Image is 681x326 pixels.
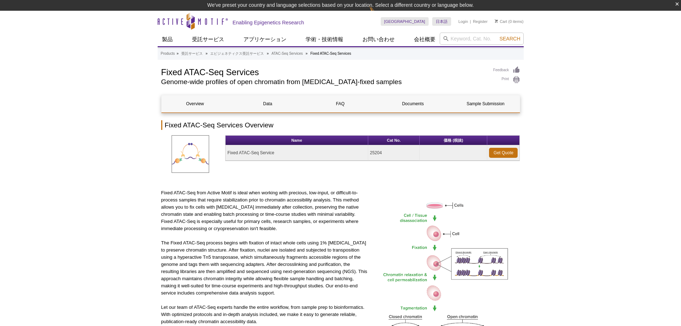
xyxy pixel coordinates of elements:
th: Cat No. [368,136,420,145]
a: Login [458,19,468,24]
input: Keyword, Cat. No. [440,33,524,45]
td: Fixed ATAC-Seq Service [226,145,368,161]
p: The Fixed ATAC-Seq process begins with fixation of intact whole cells using 1% [MEDICAL_DATA] to ... [161,239,367,297]
a: 受託サービス [188,33,228,46]
li: » [267,52,269,55]
li: » [306,52,308,55]
p: Fixed ATAC-Seq from Active Motif is ideal when working with precious, low-input, or difficult-to-... [161,189,367,232]
a: Overview [162,95,229,112]
li: » [206,52,208,55]
p: Let our team of ATAC-Seq experts handle the entire workflow, from sample prep to bioinformatics. ... [161,304,367,325]
a: [GEOGRAPHIC_DATA] [381,17,429,26]
a: Products [161,50,175,57]
td: 25204 [368,145,420,161]
a: Register [473,19,488,24]
span: Search [499,36,520,42]
li: Fixed ATAC-Seq Services [310,52,351,55]
a: Data [234,95,301,112]
a: 製品 [158,33,177,46]
li: » [177,52,179,55]
a: アプリケーション [239,33,291,46]
th: Name [226,136,368,145]
th: 価格 (税抜) [420,136,487,145]
a: お問い合わせ [358,33,399,46]
a: Sample Submission [452,95,519,112]
a: エピジェネティクス受託サービス [210,50,264,57]
a: Print [493,76,520,84]
h2: Enabling Epigenetics Research [233,19,304,26]
a: 受託サービス [181,50,203,57]
a: FAQ [307,95,374,112]
li: | [470,17,471,26]
h2: Fixed ATAC-Seq Services Overview [161,120,520,130]
li: (0 items) [495,17,524,26]
a: Cart [495,19,507,24]
a: 日本語 [432,17,451,26]
img: Fixed ATAC-Seq Service [172,135,209,173]
img: Your Cart [495,19,498,23]
button: Search [497,35,522,42]
h1: Fixed ATAC-Seq Services [161,66,486,77]
a: ATAC-Seq Services [272,50,303,57]
a: Feedback [493,66,520,74]
h2: Genome-wide profiles of open chromatin from [MEDICAL_DATA]-fixed samples [161,79,486,85]
a: Get Quote [489,148,518,158]
a: 学術・技術情報 [301,33,347,46]
a: 会社概要 [410,33,440,46]
a: Documents [379,95,446,112]
img: Change Here [369,5,388,22]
